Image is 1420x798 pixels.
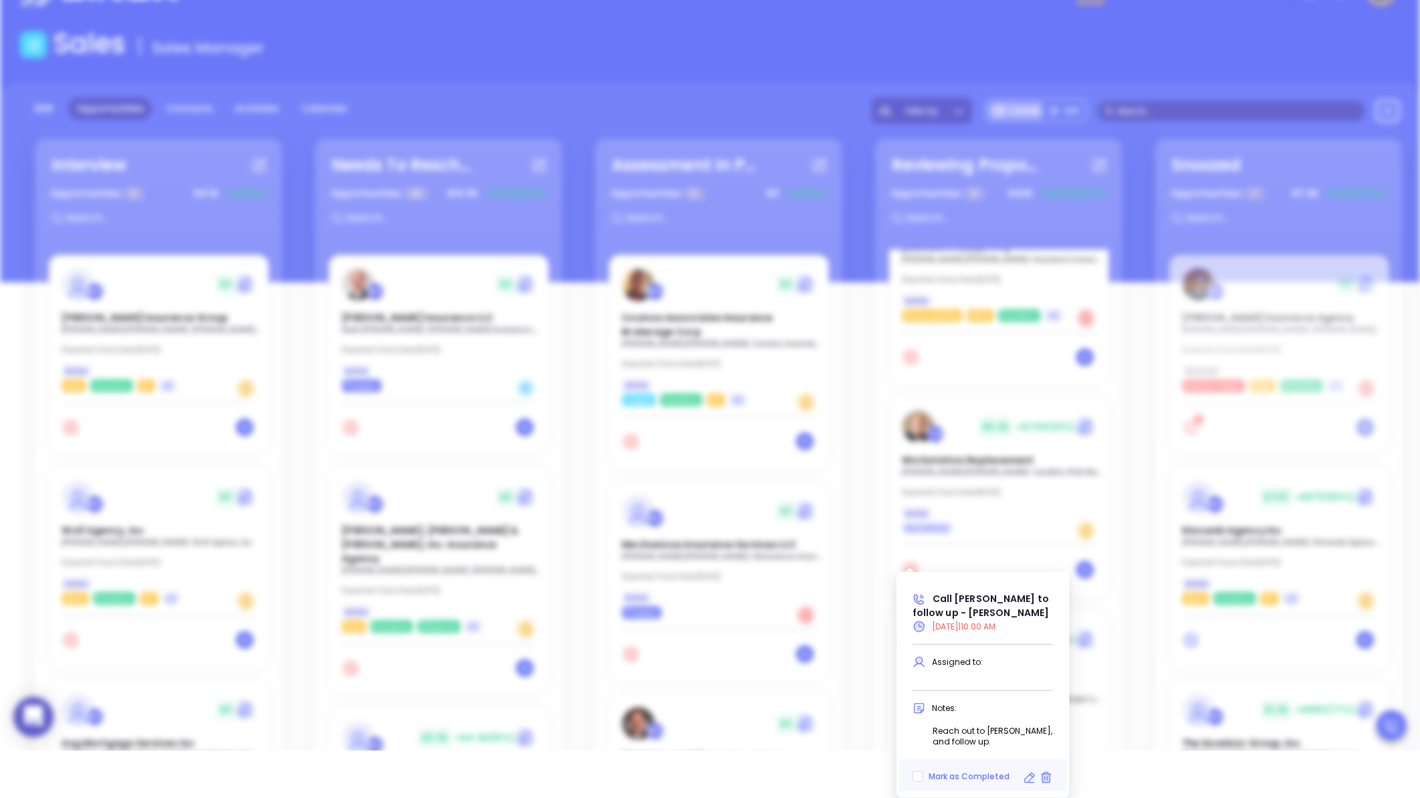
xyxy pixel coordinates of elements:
[932,702,957,714] span: Notes:
[932,621,995,632] span: [DATE] | 10:00 AM
[929,771,1010,782] span: Mark as Completed
[932,656,983,668] span: Assigned to:
[933,715,1053,747] p: Reach out to [PERSON_NAME], and follow up.
[913,592,1050,619] span: Call [PERSON_NAME] to follow up - [PERSON_NAME]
